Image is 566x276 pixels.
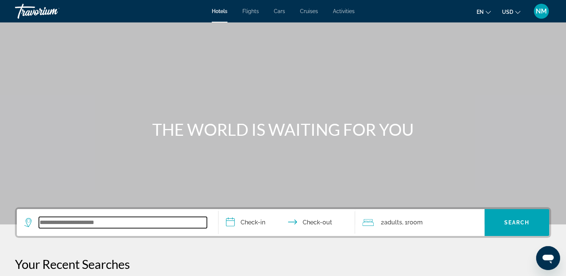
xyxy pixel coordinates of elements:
[477,6,491,17] button: Change language
[218,209,355,236] button: Check in and out dates
[477,9,484,15] span: en
[407,219,422,226] span: Room
[402,217,422,228] span: , 1
[536,246,560,270] iframe: Кнопка запуска окна обмена сообщениями
[484,209,549,236] button: Search
[143,120,423,139] h1: THE WORLD IS WAITING FOR YOU
[502,9,513,15] span: USD
[380,217,402,228] span: 2
[504,220,530,226] span: Search
[333,8,355,14] a: Activities
[300,8,318,14] a: Cruises
[242,8,259,14] a: Flights
[536,7,547,15] span: NM
[532,3,551,19] button: User Menu
[502,6,520,17] button: Change currency
[15,257,551,272] p: Your Recent Searches
[274,8,285,14] a: Cars
[15,1,90,21] a: Travorium
[17,209,549,236] div: Search widget
[384,219,402,226] span: Adults
[212,8,227,14] a: Hotels
[355,209,484,236] button: Travelers: 2 adults, 0 children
